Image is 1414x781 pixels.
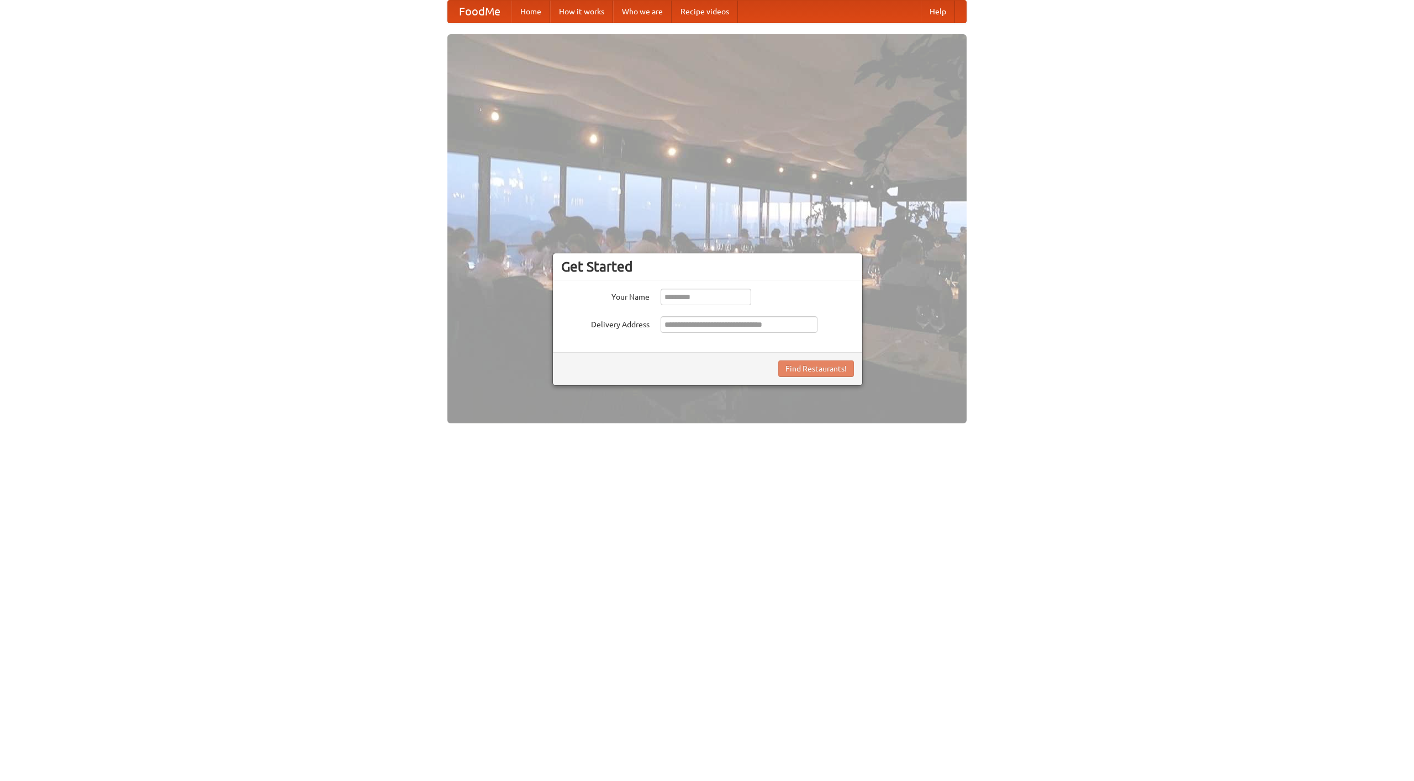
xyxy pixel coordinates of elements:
label: Delivery Address [561,316,650,330]
a: How it works [550,1,613,23]
a: Home [511,1,550,23]
a: Recipe videos [672,1,738,23]
label: Your Name [561,289,650,302]
button: Find Restaurants! [778,360,854,377]
a: Who we are [613,1,672,23]
h3: Get Started [561,258,854,275]
a: Help [921,1,955,23]
a: FoodMe [448,1,511,23]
